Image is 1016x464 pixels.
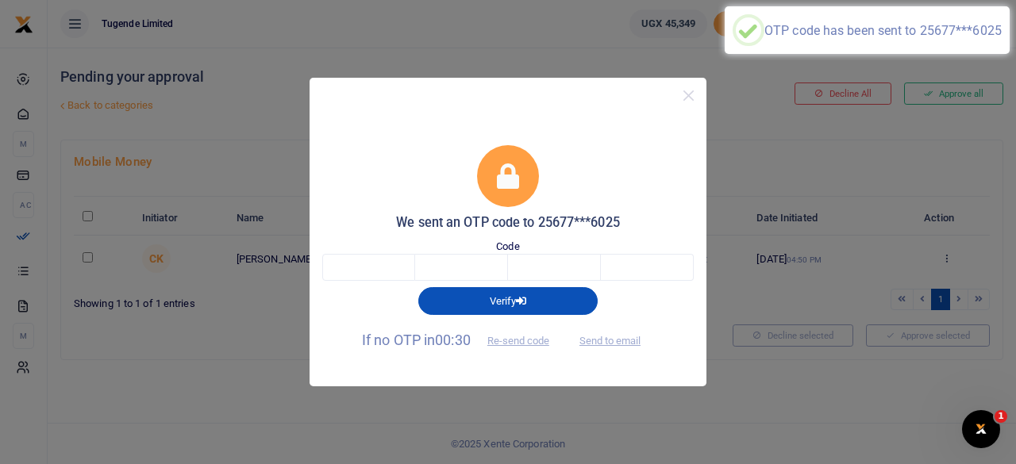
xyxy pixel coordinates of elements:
[322,215,694,231] h5: We sent an OTP code to 25677***6025
[962,410,1000,448] iframe: Intercom live chat
[496,239,519,255] label: Code
[764,23,1002,38] div: OTP code has been sent to 25677***6025
[435,332,471,348] span: 00:30
[995,410,1007,423] span: 1
[677,84,700,107] button: Close
[362,332,563,348] span: If no OTP in
[418,287,598,314] button: Verify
